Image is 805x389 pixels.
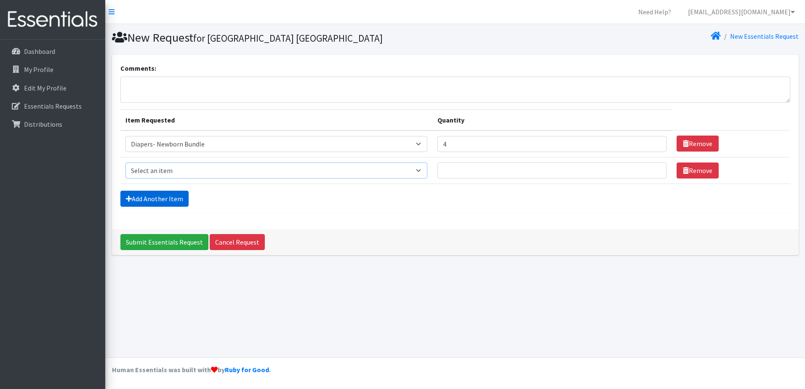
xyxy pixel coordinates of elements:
a: Remove [677,136,719,152]
a: Remove [677,163,719,179]
input: Submit Essentials Request [120,234,208,250]
a: [EMAIL_ADDRESS][DOMAIN_NAME] [681,3,802,20]
a: Essentials Requests [3,98,102,115]
a: Dashboard [3,43,102,60]
strong: Human Essentials was built with by . [112,365,271,374]
p: Edit My Profile [24,84,67,92]
label: Comments: [120,63,156,73]
a: Cancel Request [210,234,265,250]
p: Dashboard [24,47,55,56]
a: New Essentials Request [730,32,799,40]
a: Need Help? [632,3,678,20]
small: for [GEOGRAPHIC_DATA] [GEOGRAPHIC_DATA] [193,32,383,44]
img: HumanEssentials [3,5,102,34]
th: Item Requested [120,109,432,131]
p: Distributions [24,120,62,128]
a: Distributions [3,116,102,133]
h1: New Request [112,30,452,45]
p: My Profile [24,65,53,74]
th: Quantity [432,109,672,131]
a: Ruby for Good [225,365,269,374]
a: My Profile [3,61,102,78]
a: Edit My Profile [3,80,102,96]
p: Essentials Requests [24,102,82,110]
a: Add Another Item [120,191,189,207]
